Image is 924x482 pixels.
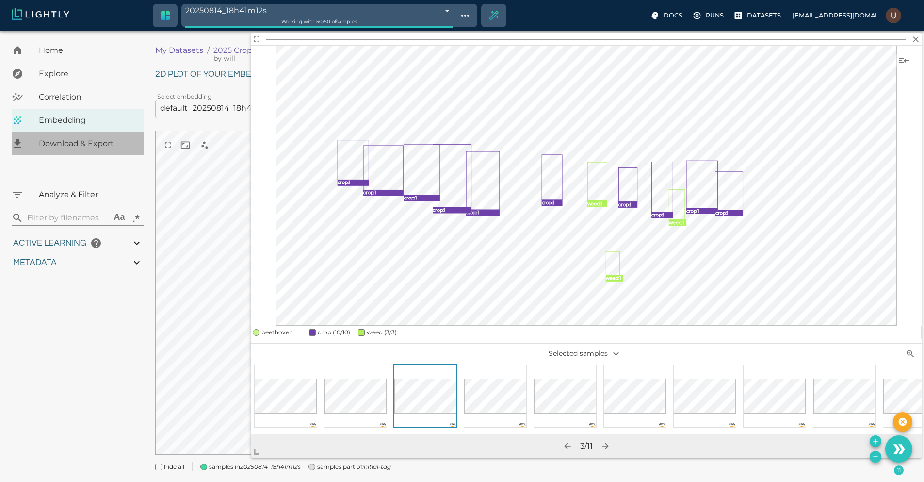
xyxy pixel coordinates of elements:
[39,68,136,80] span: Explore
[213,53,235,63] span: will (Aigen)
[338,180,350,185] text: crop : 1
[240,463,301,470] i: 20250814_18h41m12s
[194,134,215,156] div: select nearest neighbors when clicking
[363,190,376,195] text: crop : 1
[669,220,684,225] text: weed : 1
[111,210,128,226] button: use case sensitivity
[155,45,203,56] p: My Datasets
[207,45,210,56] li: /
[367,329,397,336] span: weed (3/3)
[686,208,699,214] text: crop : 1
[651,212,664,217] text: crop : 1
[113,212,125,224] div: Aa
[910,33,922,45] button: Close overlay
[664,11,682,20] p: Docs
[13,239,86,248] span: Active Learning
[155,45,652,56] nav: breadcrumb
[157,92,212,100] label: Select embedding
[177,136,194,154] button: reset and recenter camera
[870,451,881,463] button: Remove the selected 11 samples in-place from the tag 20250814_18h41m12s
[39,138,136,150] span: Download & Export
[466,210,479,215] text: crop : 1
[894,465,904,475] span: 11
[12,109,144,132] a: Embedding
[894,51,914,70] button: Show sample details
[706,11,724,20] p: Runs
[542,200,554,205] text: crop : 1
[251,33,262,45] button: View full details
[885,435,912,463] button: Use the 11 selected samples as the basis for your new tag
[457,7,473,24] button: Show tag tree
[39,115,136,126] span: Embedding
[209,462,301,472] span: samples in
[185,4,453,17] div: 20250814_18h41m12s
[12,62,144,85] a: Explore
[318,329,350,336] span: crop (10/10)
[893,412,912,432] button: Reset the selection of samples
[154,4,177,27] a: Switch to crop dataset
[13,258,57,267] span: Metadata
[86,233,106,253] button: help
[128,210,144,226] button: use regular expression
[12,132,144,155] a: Download
[404,195,416,200] text: crop : 1
[587,201,602,206] text: weed : 1
[213,45,385,56] p: 2025 Crop Pops Intrarow-2025-08-14-11-31-07
[12,8,69,20] img: Lightly
[39,91,136,103] span: Correlation
[606,275,621,281] text: weed : 1
[580,440,593,452] div: 3 / 11
[160,103,274,113] span: default_20250814_18h41m12s
[886,8,901,23] img: Usman Khan
[159,136,177,154] button: view in fullscreen
[433,207,445,213] text: crop : 1
[12,39,144,155] nav: explore, analyze, sample, metadata, embedding, correlations label, download your dataset
[362,463,391,470] i: initial-tag
[618,202,631,207] text: crop : 1
[39,45,136,56] span: Home
[155,65,909,84] h6: 2D plot of your embedding
[164,462,184,472] span: hide all
[715,210,728,216] text: crop : 1
[870,435,881,447] button: Add the selected 11 samples to in-place to the tag 20250814_18h41m12s
[27,210,107,226] input: search
[747,11,781,20] p: Datasets
[39,189,136,200] span: Analyze & Filter
[261,328,293,337] span: beethoven
[317,462,391,472] span: samples part of
[474,346,698,362] p: Selected samples
[482,4,505,27] div: Create selection
[793,11,882,20] p: [EMAIL_ADDRESS][DOMAIN_NAME]
[12,85,144,109] a: Correlation
[281,18,357,25] span: Working with 50 / 50 of samples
